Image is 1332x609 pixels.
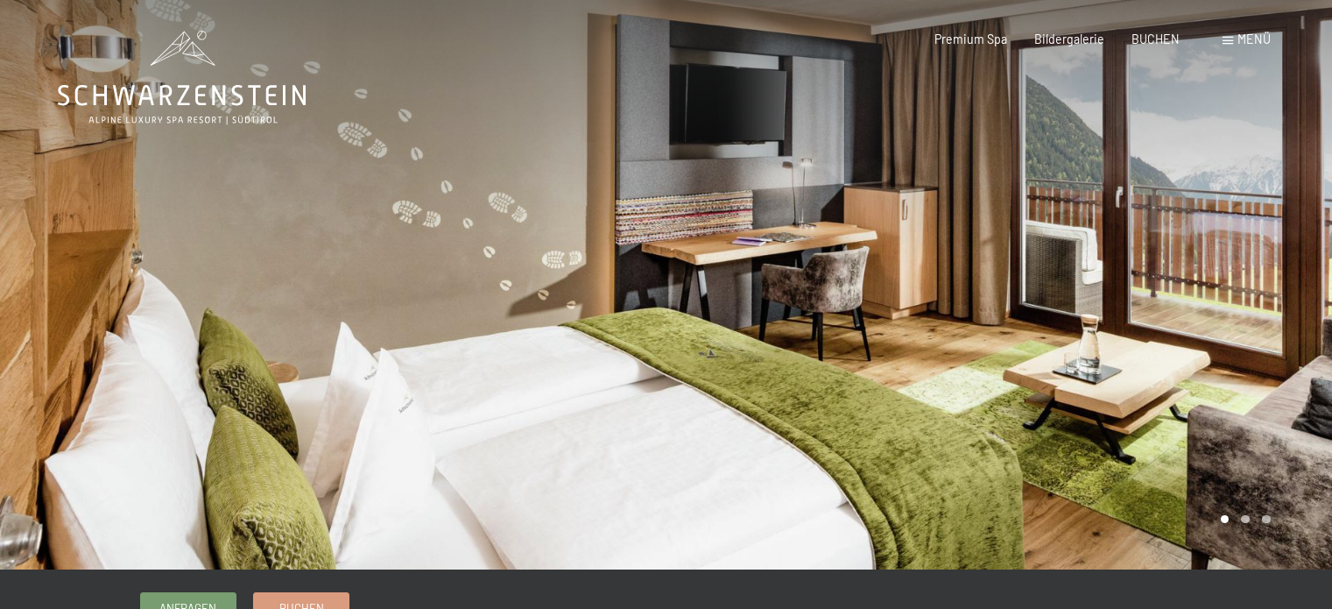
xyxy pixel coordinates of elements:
a: Premium Spa [934,32,1007,46]
span: Menü [1237,32,1271,46]
a: Bildergalerie [1034,32,1104,46]
a: BUCHEN [1131,32,1180,46]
